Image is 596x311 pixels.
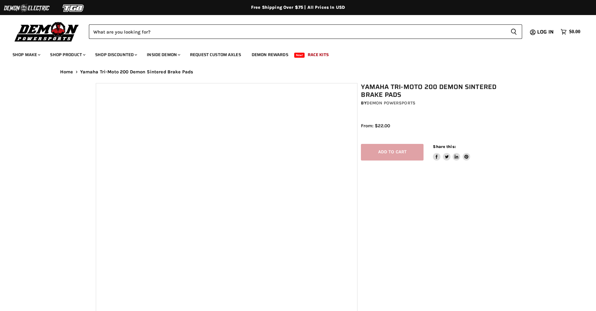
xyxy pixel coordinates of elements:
a: $0.00 [557,27,583,36]
img: Demon Powersports [13,20,81,43]
a: Demon Powersports [367,100,415,106]
div: Free Shipping Over $75 | All Prices In USD [48,5,548,10]
span: Log in [537,28,554,36]
nav: Breadcrumbs [48,69,548,75]
img: TGB Logo 2 [50,2,97,14]
a: Log in [534,29,557,35]
span: Share this: [433,144,455,149]
aside: Share this: [433,144,470,161]
a: Inside Demon [142,48,184,61]
img: Demon Electric Logo 2 [3,2,50,14]
h1: Yamaha Tri-Moto 200 Demon Sintered Brake Pads [361,83,504,99]
span: New! [294,53,305,58]
a: Demon Rewards [247,48,293,61]
a: Request Custom Axles [185,48,246,61]
form: Product [89,24,522,39]
input: Search [89,24,506,39]
div: by [361,100,504,107]
ul: Main menu [8,46,579,61]
span: Yamaha Tri-Moto 200 Demon Sintered Brake Pads [80,69,193,75]
span: From: $22.00 [361,123,390,129]
span: $0.00 [569,29,580,35]
a: Shop Make [8,48,44,61]
a: Race Kits [303,48,333,61]
button: Search [506,24,522,39]
a: Shop Product [45,48,89,61]
a: Shop Discounted [90,48,141,61]
a: Home [60,69,73,75]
